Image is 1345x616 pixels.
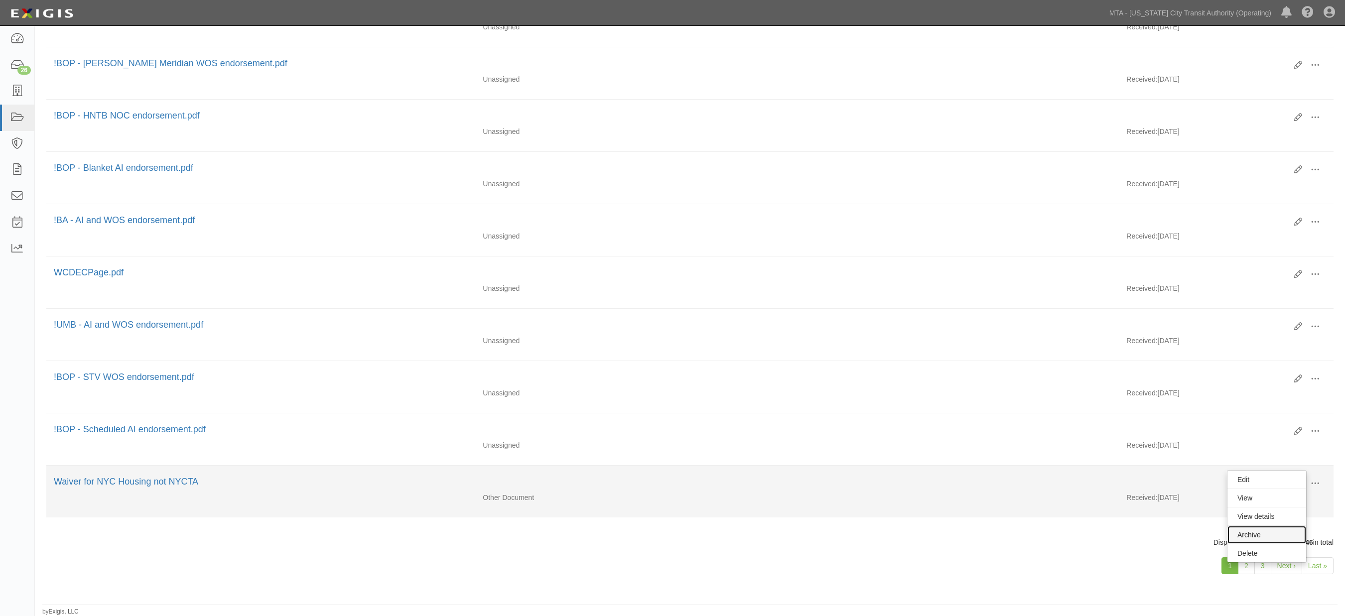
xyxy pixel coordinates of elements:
[1104,3,1276,23] a: MTA - [US_STATE] City Transit Authority (Operating)
[17,66,31,75] div: 26
[54,372,194,382] a: !BOP - STV WOS endorsement.pdf
[54,266,1287,279] div: WCDECPage.pdf
[475,388,797,398] div: Unassigned
[1119,336,1334,351] div: [DATE]
[49,608,79,615] a: Exigis, LLC
[1227,544,1306,562] a: Delete
[54,424,206,434] a: !BOP - Scheduled AI endorsement.pdf
[54,110,1287,123] div: !BOP - HNTB NOC endorsement.pdf
[1126,22,1157,32] p: Received:
[54,162,1287,175] div: !BOP - Blanket AI endorsement.pdf
[1119,440,1334,455] div: [DATE]
[1119,74,1334,89] div: [DATE]
[797,440,1119,441] div: Effective - Expiration
[54,163,193,173] a: !BOP - Blanket AI endorsement.pdf
[1119,388,1334,403] div: [DATE]
[1302,7,1314,19] i: Help Center - Complianz
[1302,557,1334,574] a: Last »
[54,423,1287,436] div: !BOP - Scheduled AI endorsement.pdf
[1119,231,1334,246] div: [DATE]
[54,214,1287,227] div: !BA - AI and WOS endorsement.pdf
[1119,22,1334,37] div: [DATE]
[475,231,797,241] div: Unassigned
[7,4,76,22] img: logo-5460c22ac91f19d4615b14bd174203de0afe785f0fc80cf4dbbc73dc1793850b.png
[1126,231,1157,241] p: Received:
[54,267,124,277] a: WCDECPage.pdf
[42,608,79,616] small: by
[1305,538,1313,546] b: 46
[39,537,1341,547] div: Displaying documents of in total
[54,57,1287,70] div: !BOP - Hudson Meridian WOS endorsement.pdf
[797,74,1119,75] div: Effective - Expiration
[1126,388,1157,398] p: Received:
[1238,557,1255,574] a: 2
[1119,179,1334,194] div: [DATE]
[1221,557,1238,574] a: 1
[475,440,797,450] div: Unassigned
[475,74,797,84] div: Unassigned
[1119,493,1334,507] div: [DATE]
[54,477,198,487] a: Waiver for NYC Housing not NYCTA
[1126,74,1157,84] p: Received:
[54,58,287,68] a: !BOP - [PERSON_NAME] Meridian WOS endorsement.pdf
[475,179,797,189] div: Unassigned
[1126,283,1157,293] p: Received:
[54,215,195,225] a: !BA - AI and WOS endorsement.pdf
[54,320,203,330] a: !UMB - AI and WOS endorsement.pdf
[475,493,797,502] div: Other Document
[1271,557,1302,574] a: Next ›
[1119,283,1334,298] div: [DATE]
[1126,179,1157,189] p: Received:
[475,22,797,32] div: Unassigned
[1126,493,1157,502] p: Received:
[797,231,1119,232] div: Effective - Expiration
[1119,126,1334,141] div: [DATE]
[1126,126,1157,136] p: Received:
[1126,440,1157,450] p: Received:
[1254,557,1271,574] a: 3
[1227,507,1306,525] a: View details
[54,371,1287,384] div: !BOP - STV WOS endorsement.pdf
[475,283,797,293] div: Unassigned
[475,126,797,136] div: Unassigned
[475,336,797,346] div: Unassigned
[54,476,1287,489] div: Waiver for NYC Housing not NYCTA
[1227,471,1306,489] a: Edit
[54,319,1287,332] div: !UMB - AI and WOS endorsement.pdf
[1227,489,1306,507] a: View
[54,111,200,121] a: !BOP - HNTB NOC endorsement.pdf
[797,283,1119,284] div: Effective - Expiration
[1126,336,1157,346] p: Received:
[1227,526,1306,544] a: Archive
